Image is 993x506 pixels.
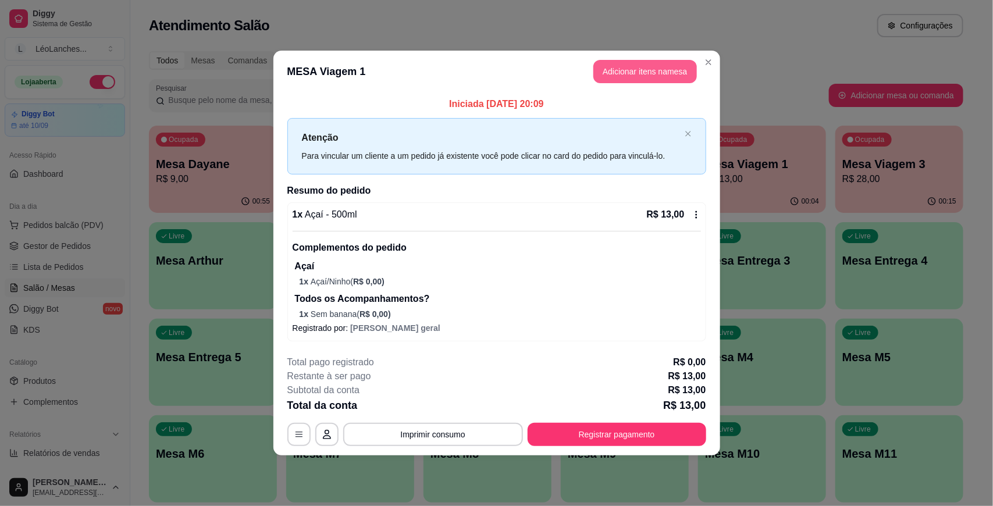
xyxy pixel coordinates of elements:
[287,369,371,383] p: Restante à ser pago
[287,397,358,414] p: Total da conta
[300,309,311,319] span: 1 x
[699,53,718,72] button: Close
[663,397,706,414] p: R$ 13,00
[293,322,701,334] p: Registrado por:
[300,308,701,320] p: Sem banana (
[295,259,701,273] p: Açaí
[668,369,706,383] p: R$ 13,00
[350,323,440,333] span: [PERSON_NAME] geral
[593,60,697,83] button: Adicionar itens namesa
[300,277,311,286] span: 1 x
[295,292,701,306] p: Todos os Acompanhamentos?
[287,383,360,397] p: Subtotal da conta
[287,355,374,369] p: Total pago registrado
[302,149,680,162] div: Para vincular um cliente a um pedido já existente você pode clicar no card do pedido para vinculá...
[293,208,357,222] p: 1 x
[647,208,685,222] p: R$ 13,00
[685,130,692,137] span: close
[287,184,706,198] h2: Resumo do pedido
[293,241,701,255] p: Complementos do pedido
[273,51,720,92] header: MESA Viagem 1
[343,423,523,446] button: Imprimir consumo
[668,383,706,397] p: R$ 13,00
[302,130,680,145] p: Atenção
[302,209,357,219] span: Açaí - 500ml
[673,355,706,369] p: R$ 0,00
[528,423,706,446] button: Registrar pagamento
[360,309,391,319] span: R$ 0,00 )
[300,276,701,287] p: Açaí/Ninho (
[353,277,385,286] span: R$ 0,00 )
[685,130,692,138] button: close
[287,97,706,111] p: Iniciada [DATE] 20:09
